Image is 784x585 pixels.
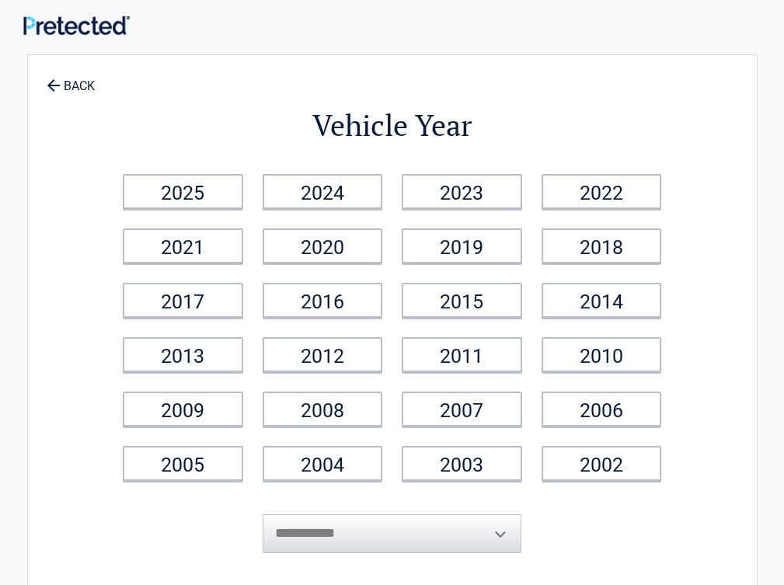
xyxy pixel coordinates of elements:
a: 2015 [402,283,522,318]
a: 2010 [542,337,662,372]
a: 2008 [263,392,383,427]
a: 2002 [542,446,662,481]
a: 2024 [263,174,383,209]
a: 2014 [542,283,662,318]
a: BACK [44,65,98,92]
a: 2017 [123,283,243,318]
a: 2016 [263,283,383,318]
a: 2009 [123,392,243,427]
a: 2006 [542,392,662,427]
a: 2019 [402,228,522,263]
a: 2004 [263,446,383,481]
a: 2021 [123,228,243,263]
img: Main Logo [23,16,130,35]
a: 2018 [542,228,662,263]
h2: Vehicle Year [113,106,671,145]
a: 2012 [263,337,383,372]
a: 2013 [123,337,243,372]
a: 2022 [542,174,662,209]
a: 2003 [402,446,522,481]
a: 2023 [402,174,522,209]
a: 2005 [123,446,243,481]
a: 2025 [123,174,243,209]
a: 2020 [263,228,383,263]
a: 2007 [402,392,522,427]
a: 2011 [402,337,522,372]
